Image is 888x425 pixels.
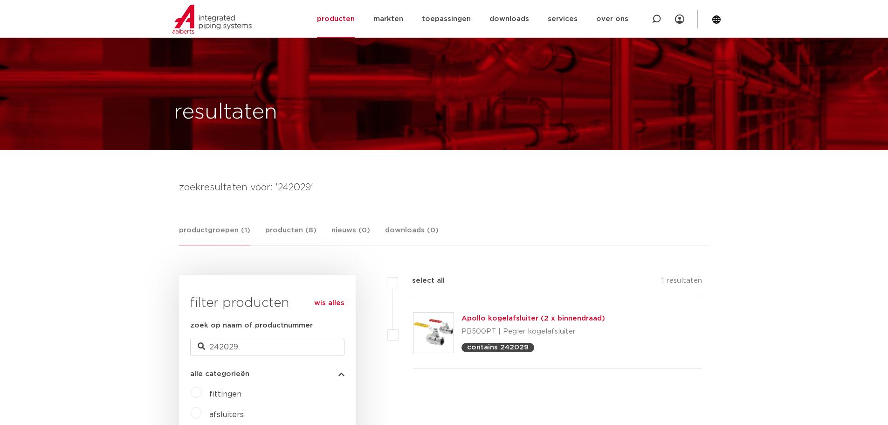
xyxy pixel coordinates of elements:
[209,411,244,418] a: afsluiters
[314,298,344,309] a: wis alles
[467,344,529,351] p: contains 242029
[461,324,605,339] p: PB500PT | Pegler kogelafsluiter
[385,225,439,245] a: downloads (0)
[174,98,277,127] h1: resultaten
[190,320,313,331] label: zoek op naam of productnummer
[413,313,454,353] img: Thumbnail for Apollo kogelafsluiter (2 x binnendraad)
[331,225,370,245] a: nieuws (0)
[398,275,445,286] label: select all
[265,225,317,245] a: producten (8)
[661,275,702,290] p: 1 resultaten
[190,294,344,313] h3: filter producten
[209,390,241,398] a: fittingen
[179,180,709,195] h4: zoekresultaten voor: '242029'
[190,339,344,355] input: zoeken
[190,370,249,377] span: alle categorieën
[461,315,605,322] a: Apollo kogelafsluiter (2 x binnendraad)
[179,225,250,245] a: productgroepen (1)
[190,370,344,377] button: alle categorieën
